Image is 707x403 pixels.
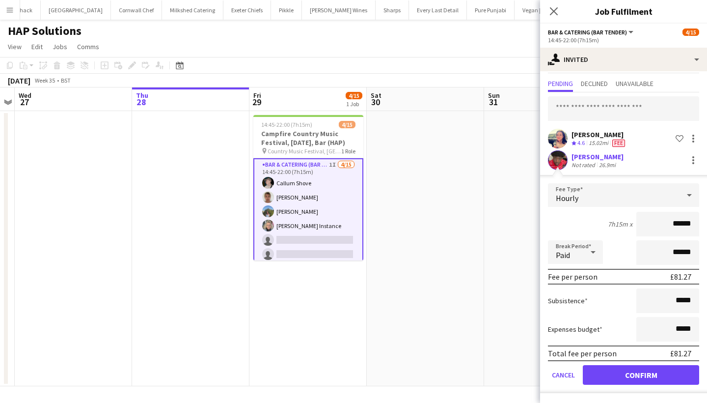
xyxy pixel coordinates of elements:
app-job-card: 14:45-22:00 (7h15m)4/15Campfire Country Music Festival, [DATE], Bar (HAP) Country Music Festival,... [253,115,363,260]
a: View [4,40,26,53]
button: Bar & Catering (Bar Tender) [548,29,635,36]
div: Not rated [571,161,597,169]
span: Thu [136,91,148,100]
label: Subsistence [548,296,588,305]
h1: HAP Solutions [8,24,82,38]
button: Exeter Chiefs [223,0,271,20]
span: Fee [612,140,625,147]
div: Fee per person [548,272,598,282]
span: Jobs [53,42,67,51]
div: 14:45-22:00 (7h15m) [548,36,699,44]
div: BST [61,77,71,84]
span: 4/15 [346,92,362,99]
a: Comms [73,40,103,53]
div: [DATE] [8,76,30,86]
span: Pending [548,80,573,87]
div: Invited [540,48,707,71]
span: Comms [77,42,99,51]
button: Milkshed Catering [162,0,223,20]
div: £81.27 [670,272,691,282]
label: Expenses budget [548,325,602,334]
span: 29 [252,96,261,108]
span: 27 [17,96,31,108]
span: Edit [31,42,43,51]
button: Sharps [376,0,409,20]
span: 1 Role [341,147,355,155]
span: Unavailable [616,80,653,87]
span: 4/15 [339,121,355,128]
button: Cancel [548,365,579,385]
span: 30 [369,96,381,108]
span: Fri [253,91,261,100]
span: 4/15 [682,29,699,36]
span: Country Music Festival, [GEOGRAPHIC_DATA] [268,147,341,155]
div: 15.02mi [587,139,610,147]
app-card-role: Bar & Catering (Bar Tender)1I4/1514:45-22:00 (7h15m)Callum Shove[PERSON_NAME][PERSON_NAME][PERSON... [253,158,363,393]
a: Jobs [49,40,71,53]
span: Bar & Catering (Bar Tender) [548,29,627,36]
span: 14:45-22:00 (7h15m) [261,121,312,128]
span: Week 35 [32,77,57,84]
div: 1 Job [346,100,362,108]
div: [PERSON_NAME] [571,130,627,139]
span: Hourly [556,193,578,203]
a: Edit [27,40,47,53]
button: Pure Punjabi [467,0,515,20]
button: Cornwall Chef [111,0,162,20]
h3: Campfire Country Music Festival, [DATE], Bar (HAP) [253,129,363,147]
h3: Job Fulfilment [540,5,707,18]
span: Paid [556,250,570,260]
button: [GEOGRAPHIC_DATA] [41,0,111,20]
span: Declined [581,80,608,87]
div: £81.27 [670,348,691,358]
span: Wed [19,91,31,100]
span: View [8,42,22,51]
div: [PERSON_NAME] [571,152,624,161]
button: Every Last Detail [409,0,467,20]
span: Sat [371,91,381,100]
span: 4.6 [577,139,585,146]
span: 31 [487,96,500,108]
button: Confirm [583,365,699,385]
div: 26.9mi [597,161,618,169]
div: Crew has different fees then in role [610,139,627,147]
span: Sun [488,91,500,100]
button: [PERSON_NAME] Wines [302,0,376,20]
span: 28 [135,96,148,108]
button: Vegan [PERSON_NAME] [515,0,589,20]
div: 7h15m x [608,220,632,229]
div: Total fee per person [548,348,617,358]
button: Pikkle [271,0,302,20]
